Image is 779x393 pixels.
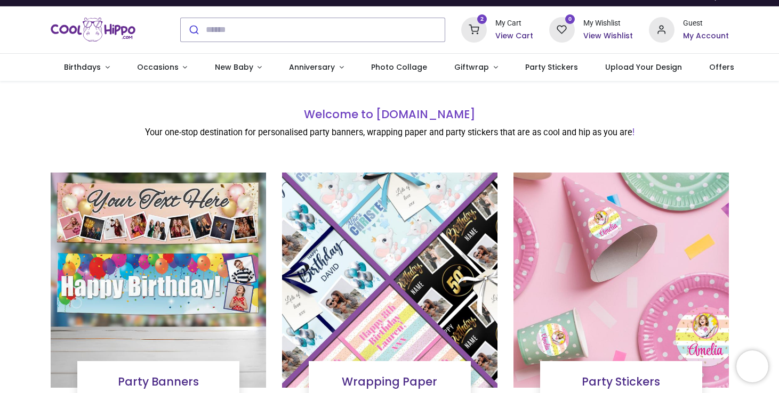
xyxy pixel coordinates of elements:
img: Cool Hippo [51,15,136,45]
a: Party Stickers [582,374,660,389]
span: Offers [709,62,734,72]
div: Guest [683,18,729,29]
font: ! [632,127,635,137]
a: Birthdays [51,54,124,81]
div: My Wishlist [583,18,633,29]
a: Giftwrap [441,54,512,81]
a: Wrapping Paper [342,374,437,389]
sup: 2 [477,14,487,24]
a: View Wishlist [583,31,633,42]
font: Welcome to [DOMAIN_NAME] [304,107,476,122]
a: 2 [461,24,487,33]
a: My Account [683,31,729,42]
iframe: Brevo live chat [736,350,768,382]
span: Anniversary [289,62,335,72]
span: Party Stickers [525,62,578,72]
span: Birthdays [64,62,101,72]
a: Logo of Cool Hippo [51,15,136,45]
span: Occasions [137,62,179,72]
span: Photo Collage [371,62,427,72]
a: View Cart [495,31,533,42]
a: Occasions [123,54,201,81]
a: Anniversary [276,54,358,81]
span: New Baby [215,62,253,72]
a: Party Banners [118,374,199,389]
span: Giftwrap [454,62,489,72]
sup: 0 [565,14,575,24]
button: Submit [181,18,206,42]
a: New Baby [201,54,276,81]
a: 0 [549,24,575,33]
div: My Cart [495,18,533,29]
span: Upload Your Design [605,62,682,72]
font: Your one-stop destination for personalised party banners, wrapping paper and party stickers that ... [145,127,632,137]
